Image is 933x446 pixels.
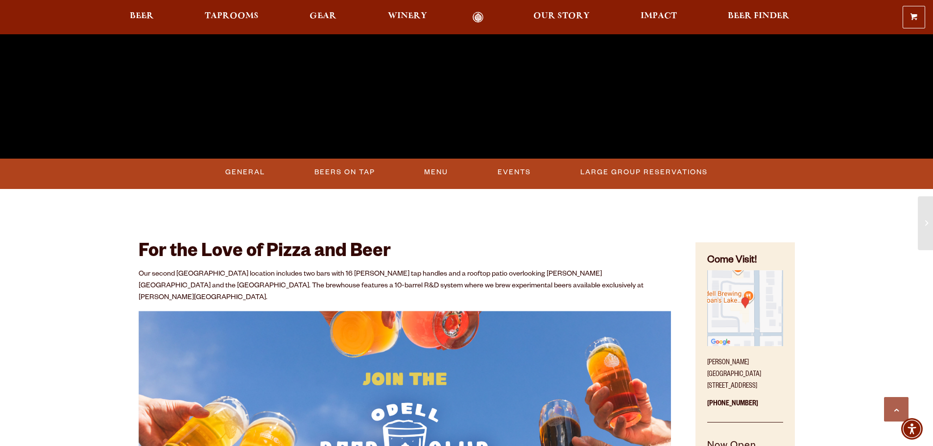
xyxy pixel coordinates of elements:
[221,161,269,184] a: General
[311,161,379,184] a: Beers On Tap
[205,12,259,20] span: Taprooms
[139,242,671,264] h2: For the Love of Pizza and Beer
[420,161,452,184] a: Menu
[707,341,783,349] a: Find on Google Maps (opens in a new window)
[707,270,783,346] img: Small thumbnail of location on map
[707,254,783,268] h4: Come Visit!
[494,161,535,184] a: Events
[634,12,683,23] a: Impact
[707,352,783,393] p: [PERSON_NAME][GEOGRAPHIC_DATA] [STREET_ADDRESS]
[527,12,596,23] a: Our Story
[641,12,677,20] span: Impact
[130,12,154,20] span: Beer
[707,393,783,423] p: [PHONE_NUMBER]
[728,12,789,20] span: Beer Finder
[388,12,427,20] span: Winery
[123,12,160,23] a: Beer
[198,12,265,23] a: Taprooms
[884,397,909,422] a: Scroll to top
[139,269,671,304] p: Our second [GEOGRAPHIC_DATA] location includes two bars with 16 [PERSON_NAME] tap handles and a r...
[721,12,796,23] a: Beer Finder
[382,12,433,23] a: Winery
[533,12,590,20] span: Our Story
[901,418,923,440] div: Accessibility Menu
[303,12,343,23] a: Gear
[460,12,497,23] a: Odell Home
[310,12,336,20] span: Gear
[576,161,712,184] a: Large Group Reservations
